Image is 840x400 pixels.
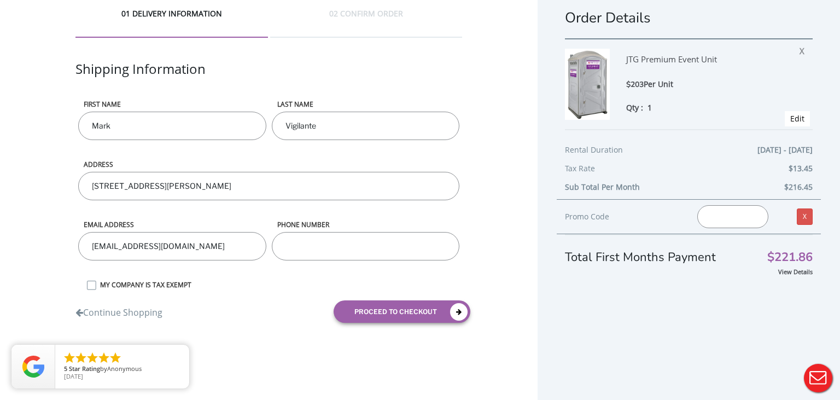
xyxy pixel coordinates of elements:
a: View Details [778,268,813,276]
div: 02 CONFIRM ORDER [270,8,462,38]
a: Continue Shopping [75,301,162,319]
span: Per Unit [644,79,673,89]
div: Tax Rate [565,162,813,181]
div: Qty : [626,102,788,113]
span: [DATE] [64,372,83,380]
label: LAST NAME [272,100,459,109]
span: $13.45 [789,162,813,175]
label: Email address [78,220,266,229]
span: $221.86 [767,252,813,263]
a: X [797,208,813,225]
div: JTG Premium Event Unit [626,49,788,78]
label: First name [78,100,266,109]
li:  [86,351,99,364]
a: Edit [790,113,804,124]
label: MY COMPANY IS TAX EXEMPT [95,280,462,289]
div: Promo Code [565,210,680,223]
div: $203 [626,78,788,91]
div: Total First Months Payment [565,234,813,266]
div: Rental Duration [565,143,813,162]
li:  [63,351,76,364]
span: [DATE] - [DATE] [757,143,813,156]
img: Review Rating [22,356,44,378]
li:  [74,351,87,364]
span: Anonymous [107,364,142,373]
span: X [800,42,810,56]
li:  [97,351,110,364]
div: 01 DELIVERY INFORMATION [75,8,267,38]
b: Sub Total Per Month [565,182,640,192]
span: 5 [64,364,67,373]
div: Shipping Information [75,60,462,100]
b: $216.45 [784,182,813,192]
span: Star Rating [69,364,100,373]
label: phone number [272,220,459,229]
button: Live Chat [796,356,840,400]
li:  [109,351,122,364]
h1: Order Details [565,8,813,27]
span: 1 [647,102,652,113]
span: by [64,366,180,373]
button: proceed to checkout [334,300,470,323]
